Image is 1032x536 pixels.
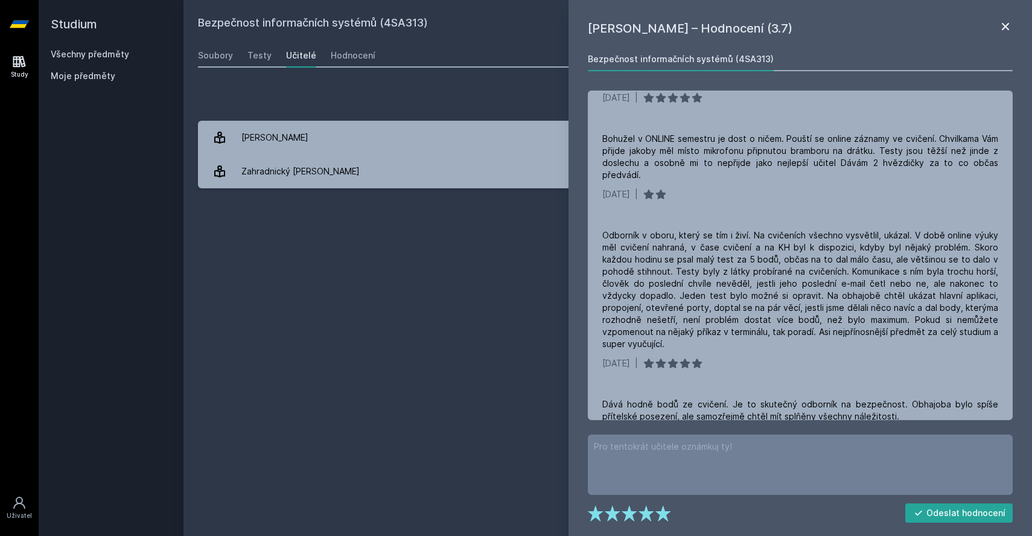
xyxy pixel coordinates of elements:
div: Study [11,70,28,79]
a: Soubory [198,43,233,68]
a: Hodnocení [331,43,375,68]
h2: Bezpečnost informačních systémů (4SA313) [198,14,882,34]
a: Učitelé [286,43,316,68]
div: Zahradnický [PERSON_NAME] [241,159,360,183]
div: Uživatel [7,511,32,520]
div: [DATE] [602,188,630,200]
div: [DATE] [602,92,630,104]
div: Soubory [198,49,233,62]
a: Uživatel [2,490,36,526]
span: Moje předměty [51,70,115,82]
div: Učitelé [286,49,316,62]
div: [PERSON_NAME] [241,126,308,150]
a: Všechny předměty [51,49,129,59]
a: Zahradnický [PERSON_NAME] 11 hodnocení 3.7 [198,155,1018,188]
a: Testy [247,43,272,68]
a: Study [2,48,36,85]
div: Testy [247,49,272,62]
div: Bohužel v ONLINE semestru je dost o ničem. Pouští se online záznamy ve cvičení. Chvilkama Vám při... [602,133,998,181]
a: [PERSON_NAME] 5 hodnocení 4.0 [198,121,1018,155]
div: | [635,92,638,104]
div: Hodnocení [331,49,375,62]
div: | [635,188,638,200]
